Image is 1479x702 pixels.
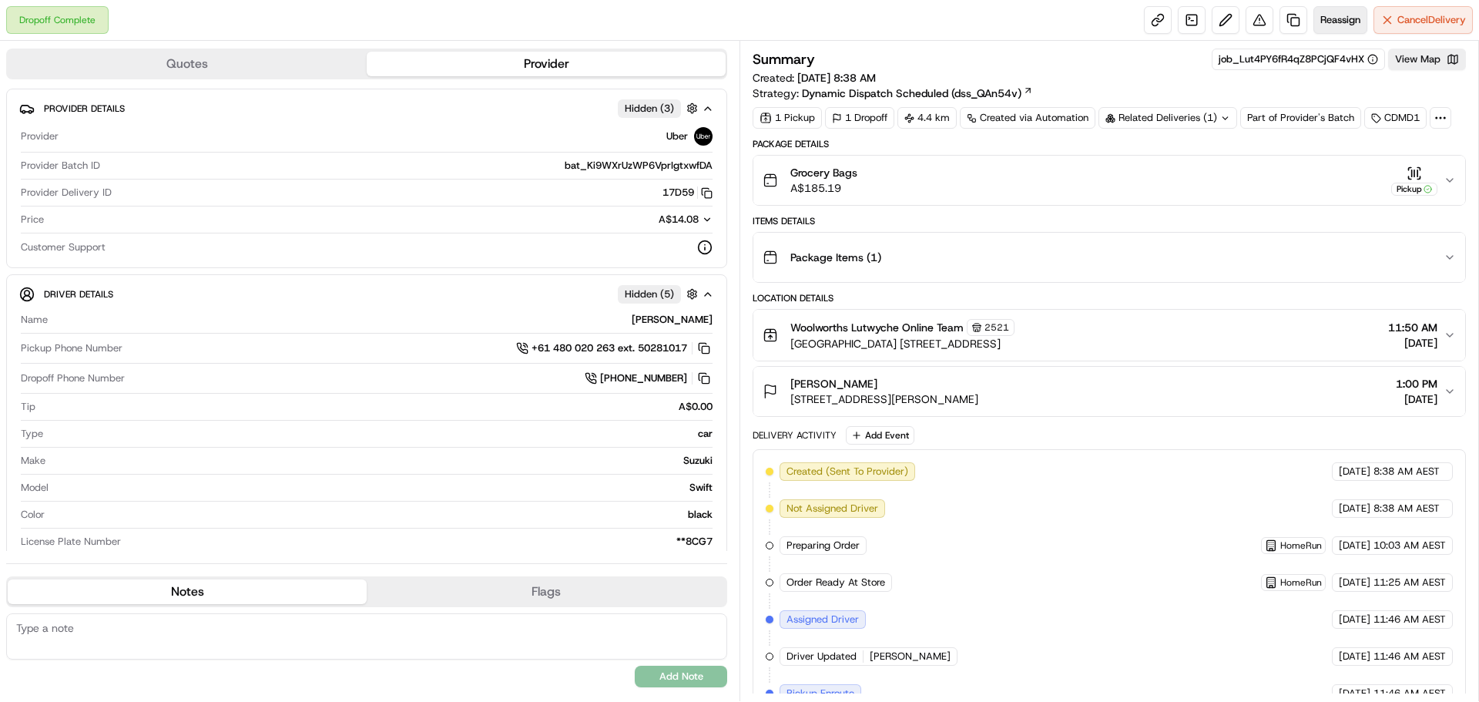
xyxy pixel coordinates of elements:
span: Pickup Enroute [786,687,854,700]
button: Start new chat [262,152,280,170]
button: Notes [8,579,367,604]
span: A$185.19 [790,180,857,196]
span: Provider [21,129,59,143]
span: 11:46 AM AEST [1373,687,1446,700]
button: Flags [367,579,726,604]
span: Hidden ( 5 ) [625,287,674,301]
h3: Summary [753,52,815,66]
div: Pickup [1391,183,1437,196]
span: API Documentation [146,223,247,239]
span: Grocery Bags [790,165,857,180]
button: Quotes [8,52,367,76]
span: HomeRun [1280,576,1322,589]
button: CancelDelivery [1373,6,1473,34]
span: Knowledge Base [31,223,118,239]
a: Powered byPylon [109,260,186,273]
button: Provider [367,52,726,76]
div: 1 Pickup [753,107,822,129]
div: CDMD1 [1364,107,1427,129]
span: 10:03 AM AEST [1373,539,1446,553]
button: Grocery BagsA$185.19Pickup [753,156,1465,205]
a: Created via Automation [960,107,1095,129]
span: Created: [753,70,876,86]
span: Color [21,508,45,522]
div: 4.4 km [897,107,957,129]
span: bat_Ki9WXrUzWP6VprIgtxwfDA [565,159,713,173]
button: A$14.08 [577,213,713,227]
a: 📗Knowledge Base [9,217,124,245]
span: Make [21,454,45,468]
span: Dynamic Dispatch Scheduled (dss_QAn54v) [802,86,1021,101]
button: View Map [1388,49,1466,70]
span: A$14.08 [659,213,699,226]
div: We're available if you need us! [52,163,195,175]
img: uber-new-logo.jpeg [694,127,713,146]
span: Woolworths Lutwyche Online Team [790,320,964,335]
span: [DATE] [1339,650,1370,663]
a: [PHONE_NUMBER] [585,370,713,387]
button: Pickup [1391,166,1437,196]
button: job_Lut4PY6fR4qZ8PCjQF4vHX [1219,52,1378,66]
span: 8:38 AM AEST [1373,465,1440,479]
button: [PERSON_NAME][STREET_ADDRESS][PERSON_NAME]1:00 PM[DATE] [753,367,1465,416]
span: Provider Details [44,102,125,115]
a: 💻API Documentation [124,217,253,245]
span: 2521 [984,321,1009,334]
a: Dynamic Dispatch Scheduled (dss_QAn54v) [802,86,1033,101]
span: [DATE] [1339,502,1370,516]
button: Package Items (1) [753,233,1465,282]
span: 11:25 AM AEST [1373,576,1446,589]
button: Woolworths Lutwyche Online Team2521[GEOGRAPHIC_DATA] [STREET_ADDRESS]11:50 AM[DATE] [753,310,1465,361]
span: [PHONE_NUMBER] [600,371,687,385]
span: [DATE] 8:38 AM [797,71,876,85]
input: Clear [40,99,254,116]
span: 8:38 AM AEST [1373,502,1440,516]
div: Strategy: [753,86,1033,101]
span: Provider Delivery ID [21,186,112,200]
span: [DATE] [1339,576,1370,589]
span: Preparing Order [786,539,860,553]
span: Uber [666,129,688,143]
span: [STREET_ADDRESS][PERSON_NAME] [790,391,978,407]
span: Created (Sent To Provider) [786,465,908,479]
span: Not Assigned Driver [786,502,878,516]
button: Reassign [1313,6,1367,34]
span: [DATE] [1339,539,1370,553]
div: Start new chat [52,147,253,163]
button: Provider DetailsHidden (3) [19,96,714,121]
span: Reassign [1320,13,1360,27]
button: Hidden (5) [618,284,702,304]
span: Dropoff Phone Number [21,371,125,385]
span: HomeRun [1280,539,1322,552]
div: Location Details [753,292,1466,304]
span: Model [21,481,49,495]
span: [DATE] [1339,613,1370,626]
button: Hidden (3) [618,99,702,118]
span: [PERSON_NAME] [870,650,951,663]
div: Related Deliveries (1) [1098,107,1237,129]
span: Pylon [153,261,186,273]
span: [DATE] [1396,391,1437,407]
div: Suzuki [52,454,713,468]
div: Package Details [753,138,1466,150]
span: Pickup Phone Number [21,341,122,355]
div: Swift [55,481,713,495]
span: [DATE] [1339,465,1370,479]
span: [DATE] [1388,335,1437,351]
div: 📗 [15,225,28,237]
img: Nash [15,15,46,46]
span: Cancel Delivery [1397,13,1466,27]
a: +61 480 020 263 ext. 50281017 [516,340,713,357]
span: Driver Updated [786,650,857,663]
button: Driver DetailsHidden (5) [19,281,714,307]
span: [GEOGRAPHIC_DATA] [STREET_ADDRESS] [790,336,1015,351]
span: Package Items ( 1 ) [790,250,881,265]
span: [PERSON_NAME] [790,376,877,391]
span: 11:50 AM [1388,320,1437,335]
span: Hidden ( 3 ) [625,102,674,116]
